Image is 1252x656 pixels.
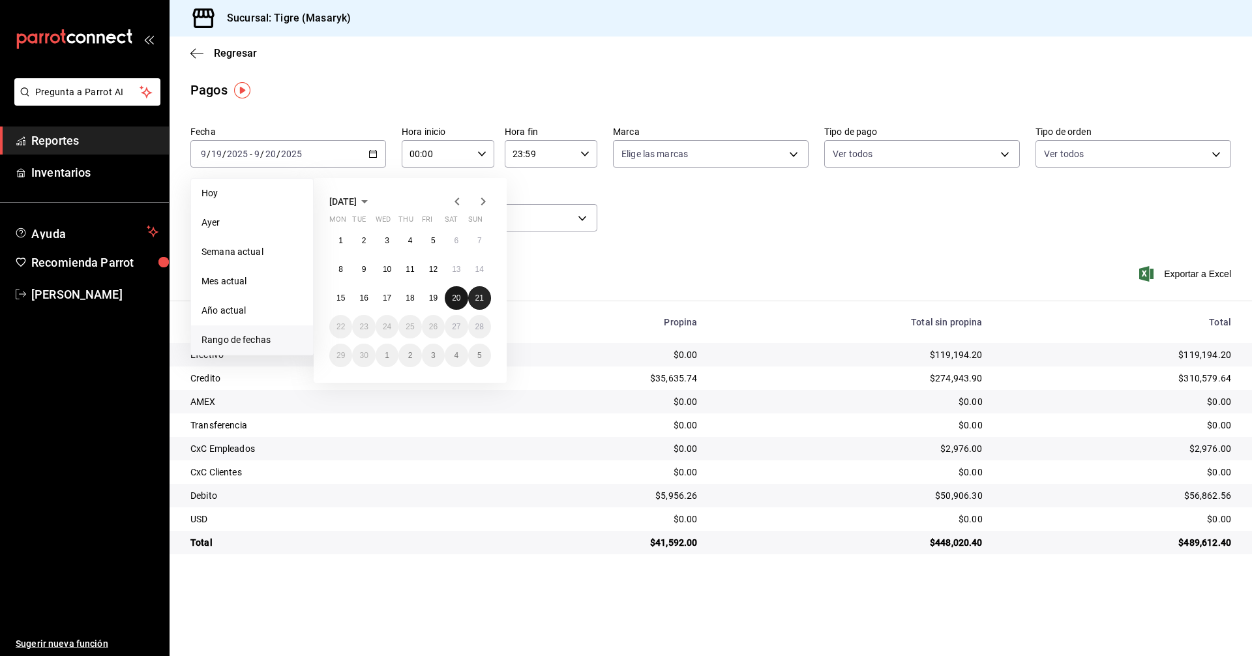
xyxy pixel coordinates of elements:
[276,149,280,159] span: /
[429,293,438,303] abbr: September 19, 2025
[359,322,368,331] abbr: September 23, 2025
[190,536,487,549] div: Total
[445,286,468,310] button: September 20, 2025
[1004,372,1231,385] div: $310,579.64
[454,351,458,360] abbr: October 4, 2025
[31,132,158,149] span: Reportes
[508,489,698,502] div: $5,956.26
[222,149,226,159] span: /
[329,196,357,207] span: [DATE]
[376,215,391,229] abbr: Wednesday
[260,149,264,159] span: /
[833,147,872,160] span: Ver todos
[508,442,698,455] div: $0.00
[452,265,460,274] abbr: September 13, 2025
[508,419,698,432] div: $0.00
[445,344,468,367] button: October 4, 2025
[398,286,421,310] button: September 18, 2025
[468,258,491,281] button: September 14, 2025
[1004,419,1231,432] div: $0.00
[718,348,982,361] div: $119,194.20
[383,265,391,274] abbr: September 10, 2025
[406,293,414,303] abbr: September 18, 2025
[1004,466,1231,479] div: $0.00
[329,229,352,252] button: September 1, 2025
[398,315,421,338] button: September 25, 2025
[234,82,250,98] img: Tooltip marker
[359,351,368,360] abbr: September 30, 2025
[468,286,491,310] button: September 21, 2025
[475,293,484,303] abbr: September 21, 2025
[718,513,982,526] div: $0.00
[214,47,257,59] span: Regresar
[718,442,982,455] div: $2,976.00
[1004,442,1231,455] div: $2,976.00
[376,229,398,252] button: September 3, 2025
[31,224,142,239] span: Ayuda
[422,258,445,281] button: September 12, 2025
[1142,266,1231,282] button: Exportar a Excel
[16,637,158,651] span: Sugerir nueva función
[254,149,260,159] input: --
[718,466,982,479] div: $0.00
[352,258,375,281] button: September 9, 2025
[329,344,352,367] button: September 29, 2025
[445,258,468,281] button: September 13, 2025
[718,419,982,432] div: $0.00
[477,236,482,245] abbr: September 7, 2025
[422,215,432,229] abbr: Friday
[280,149,303,159] input: ----
[452,293,460,303] abbr: September 20, 2025
[824,127,1020,136] label: Tipo de pago
[329,315,352,338] button: September 22, 2025
[201,304,303,318] span: Año actual
[200,149,207,159] input: --
[1004,395,1231,408] div: $0.00
[14,78,160,106] button: Pregunta a Parrot AI
[336,322,345,331] abbr: September 22, 2025
[190,466,487,479] div: CxC Clientes
[352,344,375,367] button: September 30, 2025
[383,293,391,303] abbr: September 17, 2025
[508,466,698,479] div: $0.00
[422,344,445,367] button: October 3, 2025
[329,286,352,310] button: September 15, 2025
[190,395,487,408] div: AMEX
[201,245,303,259] span: Semana actual
[431,351,436,360] abbr: October 3, 2025
[190,47,257,59] button: Regresar
[429,322,438,331] abbr: September 26, 2025
[201,275,303,288] span: Mes actual
[718,317,982,327] div: Total sin propina
[1004,536,1231,549] div: $489,612.40
[329,215,346,229] abbr: Monday
[508,536,698,549] div: $41,592.00
[201,186,303,200] span: Hoy
[445,315,468,338] button: September 27, 2025
[477,351,482,360] abbr: October 5, 2025
[613,127,809,136] label: Marca
[468,215,483,229] abbr: Sunday
[352,315,375,338] button: September 23, 2025
[718,395,982,408] div: $0.00
[352,215,365,229] abbr: Tuesday
[190,442,487,455] div: CxC Empleados
[406,265,414,274] abbr: September 11, 2025
[398,344,421,367] button: October 2, 2025
[338,236,343,245] abbr: September 1, 2025
[445,215,458,229] abbr: Saturday
[429,265,438,274] abbr: September 12, 2025
[431,236,436,245] abbr: September 5, 2025
[336,293,345,303] abbr: September 15, 2025
[190,419,487,432] div: Transferencia
[454,236,458,245] abbr: September 6, 2025
[385,236,389,245] abbr: September 3, 2025
[718,489,982,502] div: $50,906.30
[376,344,398,367] button: October 1, 2025
[508,317,698,327] div: Propina
[1004,489,1231,502] div: $56,862.56
[402,127,494,136] label: Hora inicio
[1044,147,1084,160] span: Ver todos
[190,513,487,526] div: USD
